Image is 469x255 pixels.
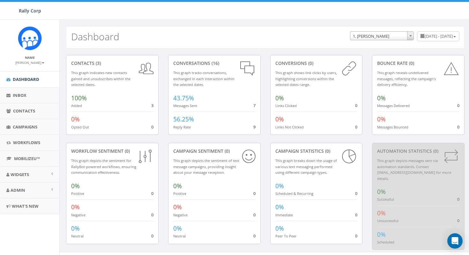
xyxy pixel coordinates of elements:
small: This graph indicates new contacts gained and unsubscribes within the selected dates. [71,70,130,87]
span: 0% [275,182,284,190]
small: Immediate [275,212,293,217]
img: Icon_1.png [18,26,42,50]
span: 0 [253,233,256,239]
span: MobilizeU™ [14,156,40,161]
div: Campaign Statistics [275,148,358,154]
div: conversations [173,60,256,66]
div: contacts [71,60,153,66]
small: Opted Out [71,125,89,129]
span: (0) [324,148,330,154]
span: (0) [408,60,414,66]
span: 0% [275,224,284,233]
span: What's New [12,203,39,209]
span: 0 [355,233,357,239]
span: 0% [173,203,182,211]
span: 0 [253,190,256,196]
span: 0 [355,103,357,108]
small: Unsuccessful [377,218,398,223]
small: Links Not Clicked [275,125,304,129]
div: Bounce Rate [377,60,459,66]
a: [PERSON_NAME] [15,59,44,65]
span: 9 [253,124,256,130]
span: Admin [11,187,25,193]
span: 3 [151,103,153,108]
span: 0 [457,103,459,108]
span: 0% [377,230,386,239]
small: Positive [173,191,186,196]
div: Workflow Sentiment [71,148,153,154]
small: Negative [173,212,188,217]
span: 0% [71,224,80,233]
span: 1. James Martin [350,31,414,40]
small: Negative [71,212,86,217]
span: 0 [457,196,459,202]
span: 0 [151,124,153,130]
span: 0 [151,233,153,239]
span: 1. James Martin [350,32,413,41]
small: This graph tracks conversations, exchanged in each interaction within the selected dates. [173,70,234,87]
span: (16) [210,60,219,66]
small: This graph reveals undelivered messages, reflecting the campaign's delivery efficiency. [377,70,436,87]
span: 0% [377,209,386,217]
span: (0) [432,148,438,154]
small: This graph shows link clicks by users, highlighting conversions within the selected dates range. [275,70,337,87]
span: [DATE] - [DATE] [425,33,453,39]
span: 0% [275,94,284,102]
div: Automation Statistics [377,148,459,154]
small: This graph depicts the sentiment of text message campaigns, providing insight about your message ... [173,158,239,175]
span: 0% [275,115,284,123]
span: 0% [275,203,284,211]
span: Contacts [13,108,35,114]
span: (0) [223,148,230,154]
small: Positive [71,191,84,196]
div: conversions [275,60,358,66]
small: Neutral [173,234,186,238]
span: 43.75% [173,94,194,102]
span: (3) [94,60,101,66]
small: Links Clicked [275,103,297,108]
span: 0 [355,124,357,130]
span: 0 [457,218,459,223]
span: Dashboard [13,76,39,82]
span: 100% [71,94,87,102]
span: 0 [355,190,357,196]
span: 0% [377,115,386,123]
small: Reply Rate [173,125,191,129]
small: Scheduled [377,240,394,244]
small: [PERSON_NAME] [15,60,44,65]
small: Added [71,103,82,108]
span: 0% [71,203,80,211]
div: Campaign Sentiment [173,148,256,154]
span: 0% [71,115,80,123]
small: This graph breaks down the usage of various text messaging performed using different campaign types. [275,158,337,175]
span: 0% [377,94,386,102]
small: Neutral [71,234,84,238]
div: Open Intercom Messenger [447,233,463,249]
span: 0 [355,212,357,218]
span: (0) [123,148,130,154]
small: Messages Sent [173,103,197,108]
span: Inbox [13,92,26,98]
span: 0 [151,212,153,218]
span: 0% [173,182,182,190]
span: 0 [151,190,153,196]
span: 0 [457,124,459,130]
small: Successful [377,197,394,202]
span: 0% [173,224,182,233]
small: This graph depicts messages sent via automation standards. Contact [EMAIL_ADDRESS][DOMAIN_NAME] f... [377,158,451,181]
span: Widgets [11,172,29,177]
small: Messages Delivered [377,103,410,108]
span: 0% [71,182,80,190]
small: Messages Bounced [377,125,408,129]
span: (0) [307,60,313,66]
small: Name [25,55,35,60]
span: Rally Corp [19,8,41,14]
span: 0 [253,212,256,218]
span: 56.25% [173,115,194,123]
small: This graph depicts the sentiment for RallyBot-powered workflows, ensuring communication effective... [71,158,136,175]
span: Campaigns [13,124,37,130]
span: Workflows [13,140,40,145]
span: 7 [253,103,256,108]
h2: Dashboard [71,31,119,42]
small: Peer To Peer [275,234,297,238]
